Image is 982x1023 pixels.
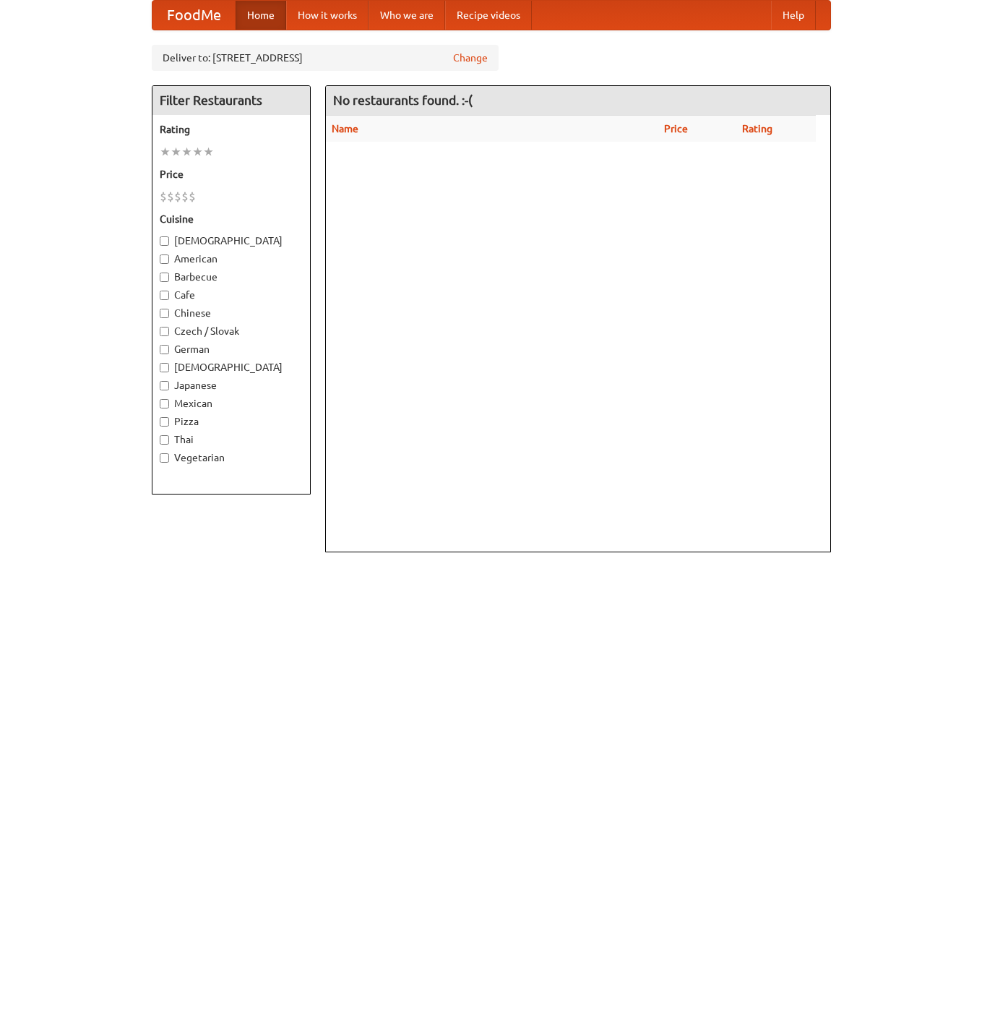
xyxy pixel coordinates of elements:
[160,324,303,338] label: Czech / Slovak
[160,254,169,264] input: American
[664,123,688,134] a: Price
[160,396,303,411] label: Mexican
[160,212,303,226] h5: Cuisine
[152,1,236,30] a: FoodMe
[192,144,203,160] li: ★
[160,236,169,246] input: [DEMOGRAPHIC_DATA]
[160,327,169,336] input: Czech / Slovak
[286,1,369,30] a: How it works
[453,51,488,65] a: Change
[160,270,303,284] label: Barbecue
[171,144,181,160] li: ★
[160,288,303,302] label: Cafe
[369,1,445,30] a: Who we are
[160,167,303,181] h5: Price
[203,144,214,160] li: ★
[152,86,310,115] h4: Filter Restaurants
[160,234,303,248] label: [DEMOGRAPHIC_DATA]
[181,144,192,160] li: ★
[160,417,169,427] input: Pizza
[152,45,499,71] div: Deliver to: [STREET_ADDRESS]
[445,1,532,30] a: Recipe videos
[333,93,473,107] ng-pluralize: No restaurants found. :-(
[160,360,303,374] label: [DEMOGRAPHIC_DATA]
[181,189,189,205] li: $
[332,123,358,134] a: Name
[160,189,167,205] li: $
[160,122,303,137] h5: Rating
[160,144,171,160] li: ★
[167,189,174,205] li: $
[742,123,772,134] a: Rating
[160,273,169,282] input: Barbecue
[160,432,303,447] label: Thai
[160,345,169,354] input: German
[174,189,181,205] li: $
[771,1,816,30] a: Help
[160,291,169,300] input: Cafe
[236,1,286,30] a: Home
[160,381,169,390] input: Japanese
[160,435,169,445] input: Thai
[160,252,303,266] label: American
[160,450,303,465] label: Vegetarian
[160,453,169,463] input: Vegetarian
[160,378,303,393] label: Japanese
[160,306,303,320] label: Chinese
[160,399,169,408] input: Mexican
[160,363,169,372] input: [DEMOGRAPHIC_DATA]
[160,309,169,318] input: Chinese
[189,189,196,205] li: $
[160,342,303,356] label: German
[160,414,303,429] label: Pizza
